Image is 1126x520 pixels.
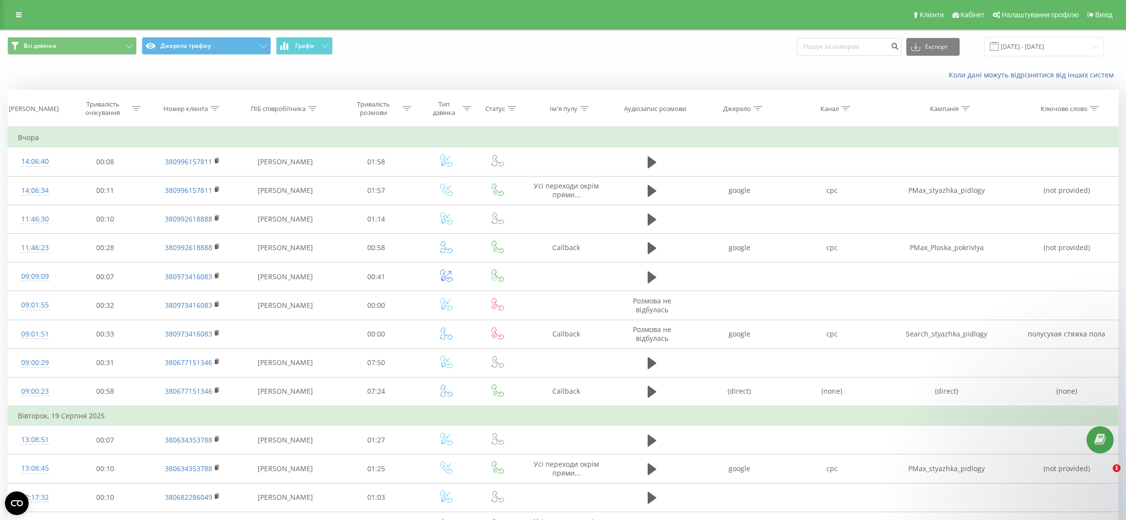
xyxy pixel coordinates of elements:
[237,205,333,233] td: [PERSON_NAME]
[723,105,751,113] div: Джерело
[693,454,785,483] td: google
[1095,11,1113,19] span: Вихід
[1113,464,1121,472] span: 1
[693,176,785,205] td: google
[165,492,212,502] a: 380682286049
[785,377,878,406] td: (none)
[5,491,29,515] button: Open CMP widget
[333,205,419,233] td: 01:14
[165,243,212,252] a: 380992618888
[237,483,333,512] td: [PERSON_NAME]
[633,325,671,343] span: Розмова не відбулась
[1041,105,1087,113] div: Ключове слово
[8,406,1119,426] td: Вівторок, 19 Серпня 2025
[428,100,460,117] div: Тип дзвінка
[63,176,149,205] td: 00:11
[785,454,878,483] td: cpc
[930,105,959,113] div: Кампанія
[18,430,53,449] div: 13:08:51
[63,262,149,291] td: 00:07
[333,377,419,406] td: 07:24
[165,214,212,223] a: 380992618888
[333,348,419,377] td: 07:50
[18,382,53,401] div: 09:00:23
[333,176,419,205] td: 01:57
[1015,320,1118,348] td: полусухая стяжка пола
[18,210,53,229] div: 11:46:30
[347,100,400,117] div: Тривалість розмови
[550,105,578,113] div: Ім'я пулу
[18,181,53,200] div: 14:06:34
[333,454,419,483] td: 01:25
[165,358,212,367] a: 380677151346
[624,105,686,113] div: Аудіозапис розмови
[18,459,53,478] div: 13:08:45
[237,291,333,320] td: [PERSON_NAME]
[251,105,306,113] div: ПІБ співробітника
[237,377,333,406] td: [PERSON_NAME]
[165,386,212,396] a: 380677151346
[63,233,149,262] td: 00:28
[237,262,333,291] td: [PERSON_NAME]
[165,300,212,310] a: 380973416083
[693,320,785,348] td: google
[63,377,149,406] td: 00:58
[18,238,53,258] div: 11:46:23
[333,320,419,348] td: 00:00
[237,454,333,483] td: [PERSON_NAME]
[522,320,611,348] td: Callback
[949,70,1119,79] a: Коли дані можуть відрізнятися вiд інших систем
[237,233,333,262] td: [PERSON_NAME]
[18,325,53,344] div: 09:01:51
[18,267,53,286] div: 09:09:09
[633,296,671,314] span: Розмова не відбулась
[333,233,419,262] td: 00:58
[18,152,53,171] div: 14:06:40
[18,353,53,372] div: 09:00:29
[961,11,985,19] span: Кабінет
[1002,11,1079,19] span: Налаштування профілю
[77,100,129,117] div: Тривалість очікування
[1015,233,1118,262] td: (not provided)
[24,42,56,50] span: Всі дзвінки
[163,105,208,113] div: Номер клієнта
[534,181,599,199] span: Усі переходи окрім прями...
[485,105,505,113] div: Статус
[785,176,878,205] td: cpc
[63,454,149,483] td: 00:10
[522,377,611,406] td: Callback
[820,105,839,113] div: Канал
[333,148,419,176] td: 01:58
[785,233,878,262] td: cpc
[878,454,1015,483] td: PMax_styazhka_pidlogy
[63,348,149,377] td: 00:31
[693,233,785,262] td: google
[906,38,960,56] button: Експорт
[165,329,212,338] a: 380973416083
[1092,464,1116,488] iframe: Intercom live chat
[237,148,333,176] td: [PERSON_NAME]
[7,37,137,55] button: Всі дзвінки
[878,320,1015,348] td: Search_styazhka_pidlogy
[63,205,149,233] td: 00:10
[785,320,878,348] td: cpc
[165,272,212,281] a: 380973416083
[276,37,333,55] button: Графік
[63,148,149,176] td: 00:08
[797,38,901,56] input: Пошук за номером
[878,233,1015,262] td: PMax_Ploska_pokrivlya
[522,233,611,262] td: Callback
[693,377,785,406] td: (direct)
[1015,377,1118,406] td: (none)
[165,435,212,445] a: 380634353788
[63,426,149,454] td: 00:07
[920,11,944,19] span: Клієнти
[878,377,1015,406] td: (direct)
[18,488,53,507] div: 12:17:32
[8,128,1119,148] td: Вчора
[237,348,333,377] td: [PERSON_NAME]
[295,42,314,49] span: Графік
[63,483,149,512] td: 00:10
[1015,176,1118,205] td: (not provided)
[165,186,212,195] a: 380996157811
